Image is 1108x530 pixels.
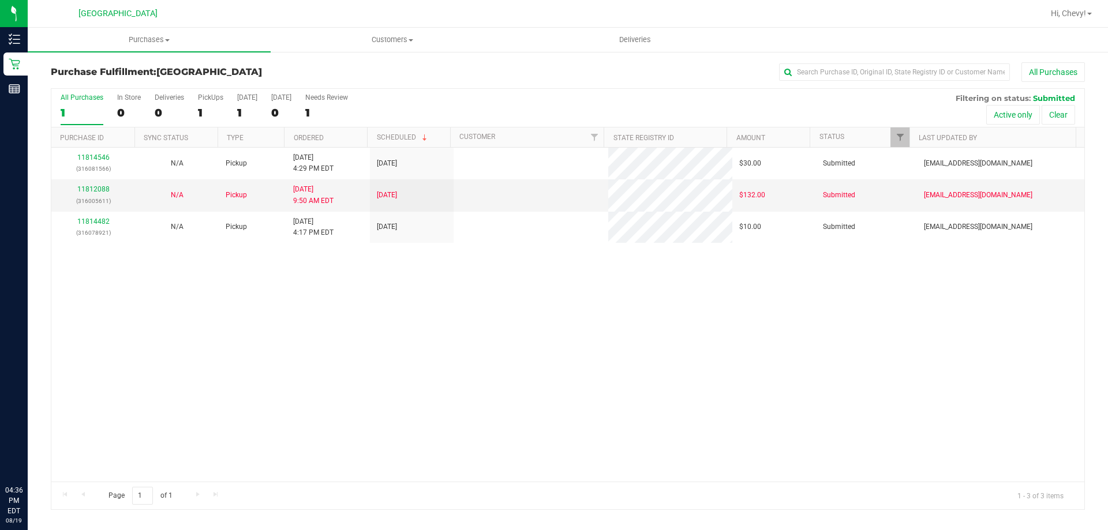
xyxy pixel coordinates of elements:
a: Customers [271,28,514,52]
div: 0 [155,106,184,119]
span: Page of 1 [99,487,182,505]
iframe: Resource center [12,438,46,472]
span: [EMAIL_ADDRESS][DOMAIN_NAME] [924,221,1032,232]
a: Status [819,133,844,141]
span: Submitted [823,190,855,201]
span: Deliveries [604,35,667,45]
a: 11814546 [77,153,110,161]
a: Amount [736,134,765,142]
div: [DATE] [271,93,291,102]
span: $30.00 [739,158,761,169]
a: 11814482 [77,217,110,225]
div: 0 [271,106,291,119]
span: Not Applicable [171,191,184,199]
h3: Purchase Fulfillment: [51,67,395,77]
a: Ordered [294,134,324,142]
button: All Purchases [1021,62,1085,82]
p: (316081566) [58,163,128,174]
a: Sync Status [144,134,188,142]
div: Deliveries [155,93,184,102]
span: Pickup [226,221,247,232]
a: Last Updated By [919,134,977,142]
span: Submitted [823,221,855,232]
a: Type [227,134,244,142]
a: Scheduled [377,133,429,141]
div: 1 [305,106,348,119]
span: [EMAIL_ADDRESS][DOMAIN_NAME] [924,158,1032,169]
p: (316005611) [58,196,128,206]
div: In Store [117,93,141,102]
inline-svg: Reports [9,83,20,95]
button: N/A [171,158,184,169]
span: [DATE] [377,158,397,169]
div: 1 [198,106,223,119]
button: N/A [171,221,184,232]
a: State Registry ID [613,134,674,142]
span: Submitted [1033,93,1075,103]
div: 1 [237,106,257,119]
inline-svg: Retail [9,58,20,70]
p: 04:36 PM EDT [5,485,23,516]
span: 1 - 3 of 3 items [1008,487,1073,504]
span: Filtering on status: [956,93,1031,103]
span: Purchases [28,35,271,45]
div: 0 [117,106,141,119]
span: Submitted [823,158,855,169]
span: [GEOGRAPHIC_DATA] [156,66,262,77]
span: [DATE] [377,221,397,232]
inline-svg: Inventory [9,33,20,45]
div: [DATE] [237,93,257,102]
span: Not Applicable [171,159,184,167]
div: All Purchases [61,93,103,102]
a: 11812088 [77,185,110,193]
div: Needs Review [305,93,348,102]
span: [EMAIL_ADDRESS][DOMAIN_NAME] [924,190,1032,201]
a: Filter [585,127,604,147]
a: Deliveries [514,28,757,52]
span: [DATE] [377,190,397,201]
span: [DATE] 9:50 AM EDT [293,184,334,206]
button: Active only [986,105,1040,125]
button: N/A [171,190,184,201]
button: Clear [1042,105,1075,125]
div: 1 [61,106,103,119]
a: Purchase ID [60,134,104,142]
div: PickUps [198,93,223,102]
p: 08/19 [5,516,23,525]
a: Purchases [28,28,271,52]
span: Pickup [226,190,247,201]
input: 1 [132,487,153,505]
span: Customers [271,35,513,45]
span: [DATE] 4:29 PM EDT [293,152,334,174]
span: [DATE] 4:17 PM EDT [293,216,334,238]
p: (316078921) [58,227,128,238]
span: [GEOGRAPHIC_DATA] [78,9,158,18]
span: $132.00 [739,190,765,201]
span: Hi, Chevy! [1051,9,1086,18]
a: Customer [459,133,495,141]
span: Not Applicable [171,223,184,231]
span: Pickup [226,158,247,169]
input: Search Purchase ID, Original ID, State Registry ID or Customer Name... [779,63,1010,81]
a: Filter [890,127,909,147]
span: $10.00 [739,221,761,232]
